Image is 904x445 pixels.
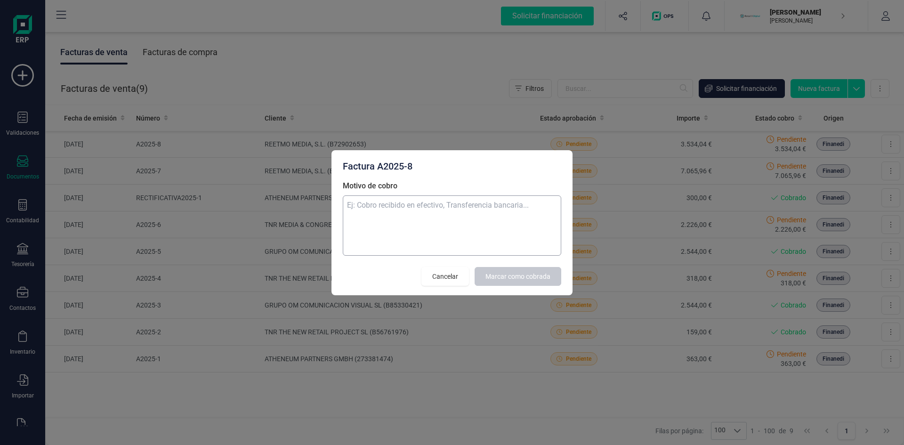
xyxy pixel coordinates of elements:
button: Cancelar [421,267,469,286]
span: Cancelar [432,272,458,281]
label: Motivo de cobro [343,180,561,192]
div: Factura A2025-8 [343,160,561,173]
span: Marcar como cobrada [485,272,550,281]
button: Marcar como cobrada [475,267,561,286]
